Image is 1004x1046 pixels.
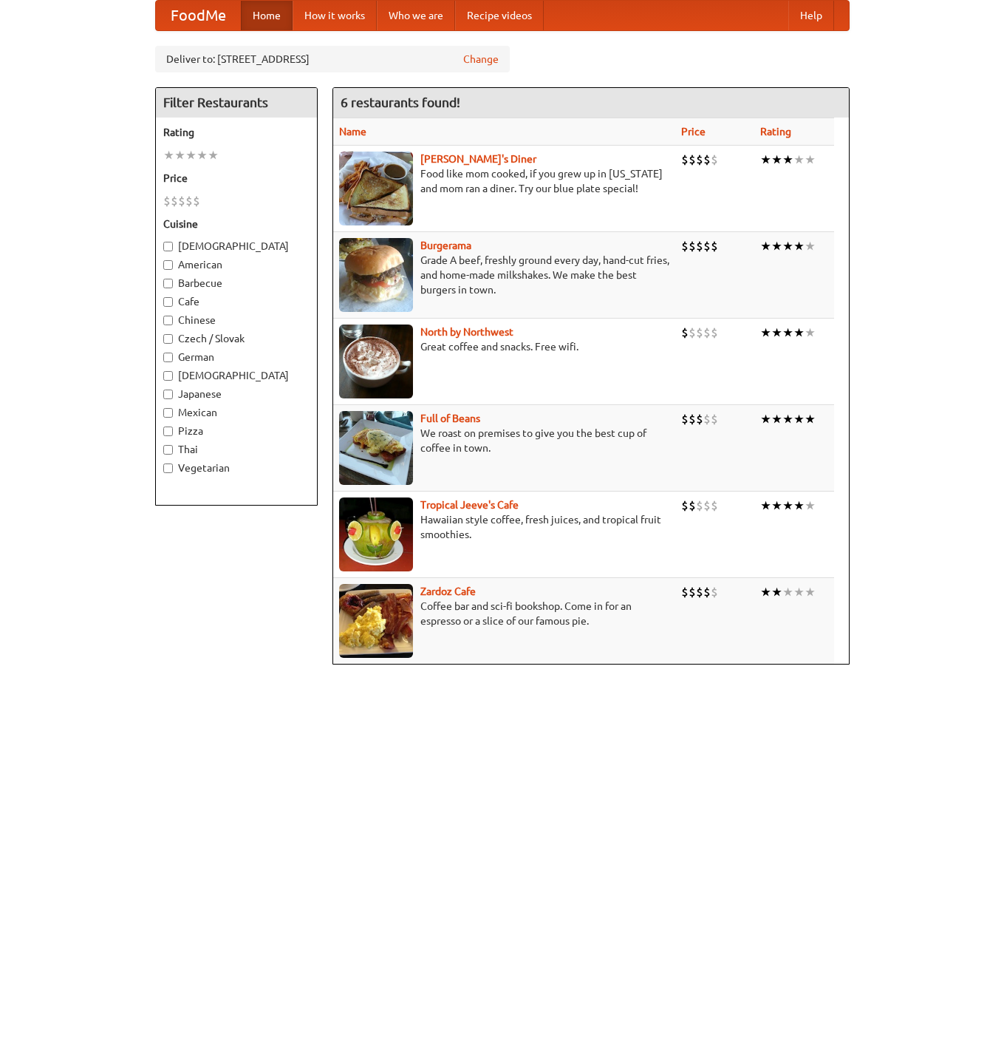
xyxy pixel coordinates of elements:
[703,411,711,427] li: $
[681,411,689,427] li: $
[377,1,455,30] a: Who we are
[163,424,310,438] label: Pizza
[339,512,669,542] p: Hawaiian style coffee, fresh juices, and tropical fruit smoothies.
[711,152,718,168] li: $
[760,325,771,341] li: ★
[793,497,805,514] li: ★
[760,584,771,600] li: ★
[339,339,669,354] p: Great coffee and snacks. Free wifi.
[696,152,703,168] li: $
[420,240,471,251] a: Burgerama
[782,325,793,341] li: ★
[163,217,310,231] h5: Cuisine
[771,411,782,427] li: ★
[696,497,703,514] li: $
[185,193,193,209] li: $
[293,1,377,30] a: How it works
[163,297,173,307] input: Cafe
[805,584,816,600] li: ★
[689,584,696,600] li: $
[163,260,173,270] input: American
[339,253,669,297] p: Grade A beef, freshly ground every day, hand-cut fries, and home-made milkshakes. We make the bes...
[805,238,816,254] li: ★
[760,126,791,137] a: Rating
[163,408,173,418] input: Mexican
[163,313,310,327] label: Chinese
[711,497,718,514] li: $
[339,238,413,312] img: burgerama.jpg
[455,1,544,30] a: Recipe videos
[163,405,310,420] label: Mexican
[782,584,793,600] li: ★
[197,147,208,163] li: ★
[420,585,476,597] a: Zardoz Cafe
[163,371,173,381] input: [DEMOGRAPHIC_DATA]
[771,238,782,254] li: ★
[782,152,793,168] li: ★
[156,1,241,30] a: FoodMe
[681,497,689,514] li: $
[703,497,711,514] li: $
[696,584,703,600] li: $
[163,242,173,251] input: [DEMOGRAPHIC_DATA]
[782,411,793,427] li: ★
[771,584,782,600] li: ★
[793,584,805,600] li: ★
[163,387,310,401] label: Japanese
[681,126,706,137] a: Price
[771,325,782,341] li: ★
[339,584,413,658] img: zardoz.jpg
[163,463,173,473] input: Vegetarian
[163,331,310,346] label: Czech / Slovak
[339,152,413,225] img: sallys.jpg
[793,411,805,427] li: ★
[163,276,310,291] label: Barbecue
[420,412,480,424] a: Full of Beans
[703,584,711,600] li: $
[711,411,718,427] li: $
[782,497,793,514] li: ★
[420,499,519,511] a: Tropical Jeeve's Cafe
[703,238,711,254] li: $
[788,1,834,30] a: Help
[805,325,816,341] li: ★
[193,193,200,209] li: $
[208,147,219,163] li: ★
[163,334,173,344] input: Czech / Slovak
[681,152,689,168] li: $
[420,326,513,338] a: North by Northwest
[681,584,689,600] li: $
[711,238,718,254] li: $
[420,153,536,165] a: [PERSON_NAME]'s Diner
[711,325,718,341] li: $
[163,350,310,364] label: German
[696,411,703,427] li: $
[163,193,171,209] li: $
[163,257,310,272] label: American
[341,95,460,109] ng-pluralize: 6 restaurants found!
[156,88,317,118] h4: Filter Restaurants
[793,152,805,168] li: ★
[696,325,703,341] li: $
[771,497,782,514] li: ★
[163,171,310,186] h5: Price
[703,325,711,341] li: $
[163,279,173,288] input: Barbecue
[339,166,669,196] p: Food like mom cooked, if you grew up in [US_STATE] and mom ran a diner. Try our blue plate special!
[805,152,816,168] li: ★
[339,426,669,455] p: We roast on premises to give you the best cup of coffee in town.
[696,238,703,254] li: $
[163,445,173,455] input: Thai
[163,294,310,309] label: Cafe
[155,46,510,72] div: Deliver to: [STREET_ADDRESS]
[163,316,173,325] input: Chinese
[241,1,293,30] a: Home
[163,353,173,362] input: German
[805,497,816,514] li: ★
[463,52,499,67] a: Change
